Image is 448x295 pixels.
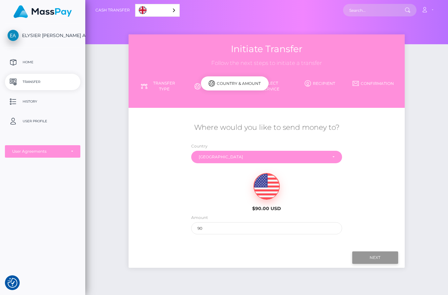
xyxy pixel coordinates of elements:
[5,32,80,38] span: ELYSIER [PERSON_NAME] AMATORIO
[346,78,399,89] a: Confirmation
[135,4,180,17] div: Language
[135,4,179,16] a: English
[201,76,269,90] div: Country & Amount
[240,78,293,95] a: Select Service
[233,206,300,211] h6: $90.00 USD
[191,222,342,234] input: Amount to send in USD (Maximum: 90)
[5,145,80,158] button: User Agreements
[199,154,327,160] div: [GEOGRAPHIC_DATA]
[5,113,80,129] a: User Profile
[8,278,17,288] button: Consent Preferences
[95,3,130,17] a: Cash Transfer
[191,143,208,149] label: Country
[135,4,180,17] aside: Language selected: English
[5,54,80,70] a: Home
[5,74,80,90] a: Transfer
[8,77,78,87] p: Transfer
[133,123,400,133] h5: Where would you like to send money to?
[187,78,240,95] a: Country & Amount
[13,5,72,18] img: MassPay
[133,43,400,55] h3: Initiate Transfer
[133,59,400,67] h3: Follow the next steps to initiate a transfer
[191,151,342,163] button: Philippines
[293,78,346,89] a: Recipient
[8,116,78,126] p: User Profile
[343,4,405,16] input: Search...
[12,149,66,154] div: User Agreements
[352,251,398,264] input: Next
[8,57,78,67] p: Home
[8,97,78,107] p: History
[5,93,80,110] a: History
[254,173,279,200] img: USD.png
[8,278,17,288] img: Revisit consent button
[133,78,187,95] a: Transfer Type
[191,215,208,221] label: Amount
